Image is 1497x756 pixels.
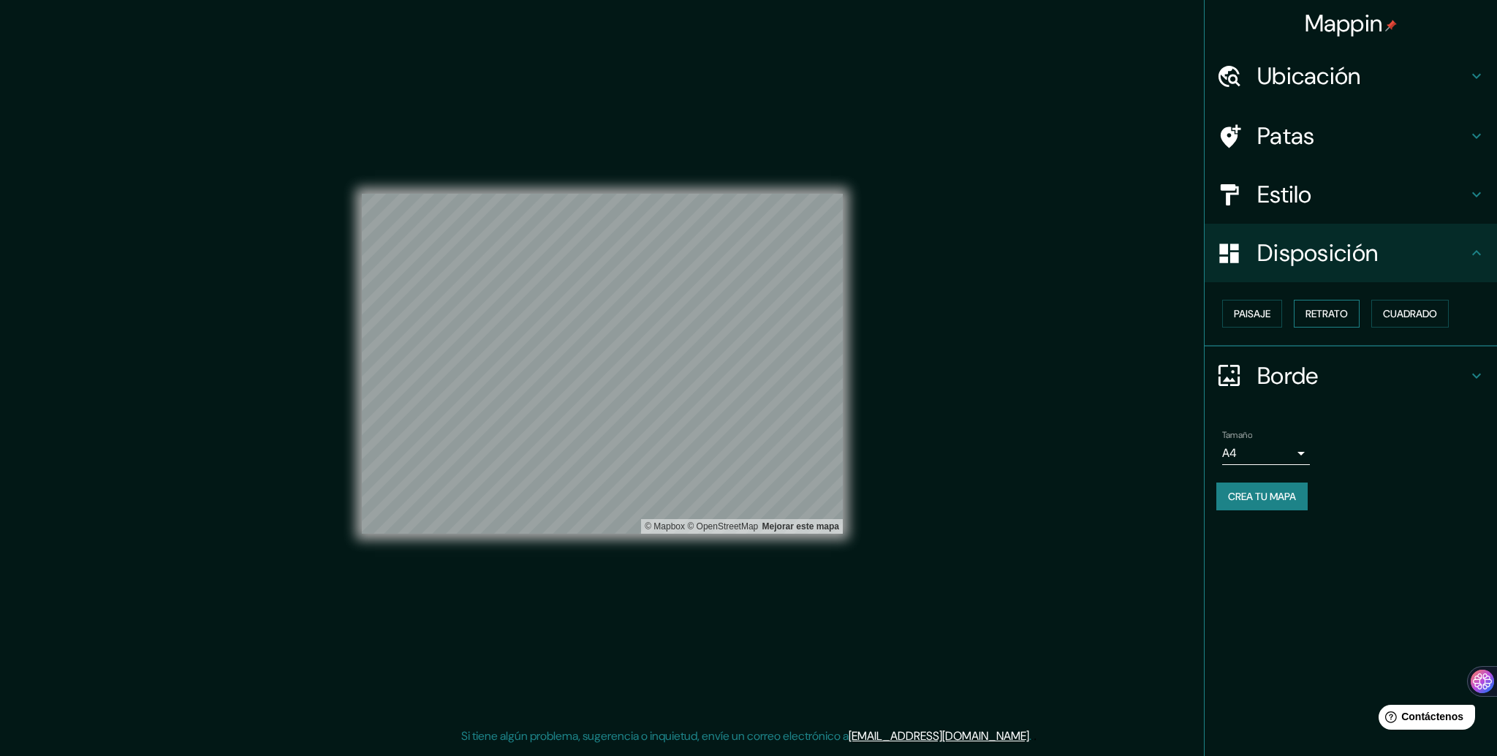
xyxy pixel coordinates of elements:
div: Estilo [1205,165,1497,224]
font: . [1031,727,1034,744]
font: Estilo [1257,179,1312,210]
div: Borde [1205,347,1497,405]
div: A4 [1222,442,1310,465]
font: A4 [1222,445,1237,461]
font: Borde [1257,360,1319,391]
canvas: Mapa [362,194,843,534]
font: Paisaje [1234,307,1270,320]
a: Mapbox [645,521,685,532]
button: Paisaje [1222,300,1282,328]
div: Disposición [1205,224,1497,282]
font: . [1034,727,1036,744]
font: © Mapbox [645,521,685,532]
iframe: Lanzador de widgets de ayuda [1367,699,1481,740]
button: Retrato [1294,300,1360,328]
font: Mappin [1305,8,1383,39]
img: pin-icon.png [1385,20,1397,31]
div: Patas [1205,107,1497,165]
font: Cuadrado [1383,307,1437,320]
font: Si tiene algún problema, sugerencia o inquietud, envíe un correo electrónico a [461,728,849,744]
font: Tamaño [1222,429,1252,441]
font: © OpenStreetMap [687,521,758,532]
font: Patas [1257,121,1315,151]
font: . [1029,728,1031,744]
div: Ubicación [1205,47,1497,105]
a: Map feedback [762,521,839,532]
font: Crea tu mapa [1228,490,1296,503]
a: Mapa de OpenStreet [687,521,758,532]
font: Retrato [1305,307,1348,320]
font: Mejorar este mapa [762,521,839,532]
button: Cuadrado [1371,300,1449,328]
button: Crea tu mapa [1216,483,1308,510]
font: Ubicación [1257,61,1361,91]
font: Disposición [1257,238,1378,268]
a: [EMAIL_ADDRESS][DOMAIN_NAME] [849,728,1029,744]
